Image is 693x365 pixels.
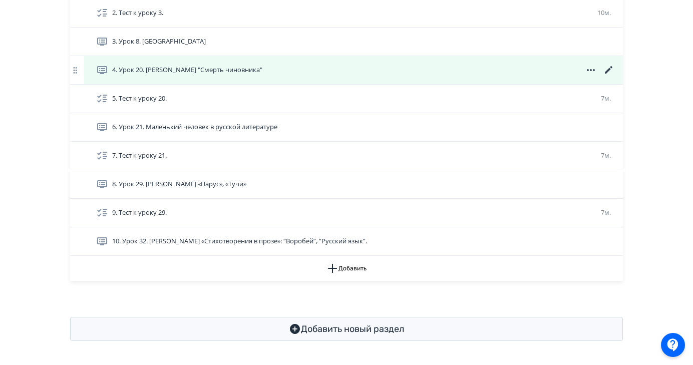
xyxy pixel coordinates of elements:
div: 9. Тест к уроку 29.7м. [70,199,623,227]
div: 3. Урок 8. [GEOGRAPHIC_DATA] [70,28,623,56]
span: 4. Урок 20. А.П. Чехов "Смерть чиновника" [112,65,262,75]
span: 7м. [601,151,611,160]
div: 7. Тест к уроку 21.7м. [70,142,623,170]
span: 3. Урок 8. Калевала [112,37,206,47]
div: 8. Урок 29. [PERSON_NAME] «Парус», «Тучи» [70,170,623,199]
span: 8. Урок 29. М.Ю. Лермонтов «Парус», «Тучи» [112,179,246,189]
span: 10м. [597,8,611,17]
span: 7. Тест к уроку 21. [112,151,167,161]
div: 5. Тест к уроку 20.7м. [70,85,623,113]
div: 6. Урок 21. Маленький человек в русской литературе [70,113,623,142]
span: 7м. [601,208,611,217]
span: 6. Урок 21. Маленький человек в русской литературе [112,122,277,132]
button: Добавить [70,256,623,281]
span: 9. Тест к уроку 29. [112,208,167,218]
span: 5. Тест к уроку 20. [112,94,167,104]
span: 7м. [601,94,611,103]
div: 10. Урок 32. [PERSON_NAME] «Стихотворения в прозе»: “Воробей”, “Русский язык”. [70,227,623,256]
span: 10. Урок 32. И.С. Тургенев «Стихотворения в прозе»: “Воробей”, “Русский язык”. [112,236,367,246]
div: 4. Урок 20. [PERSON_NAME] "Смерть чиновника" [70,56,623,85]
span: 2. Тест к уроку 3. [112,8,163,18]
button: Добавить новый раздел [70,317,623,341]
